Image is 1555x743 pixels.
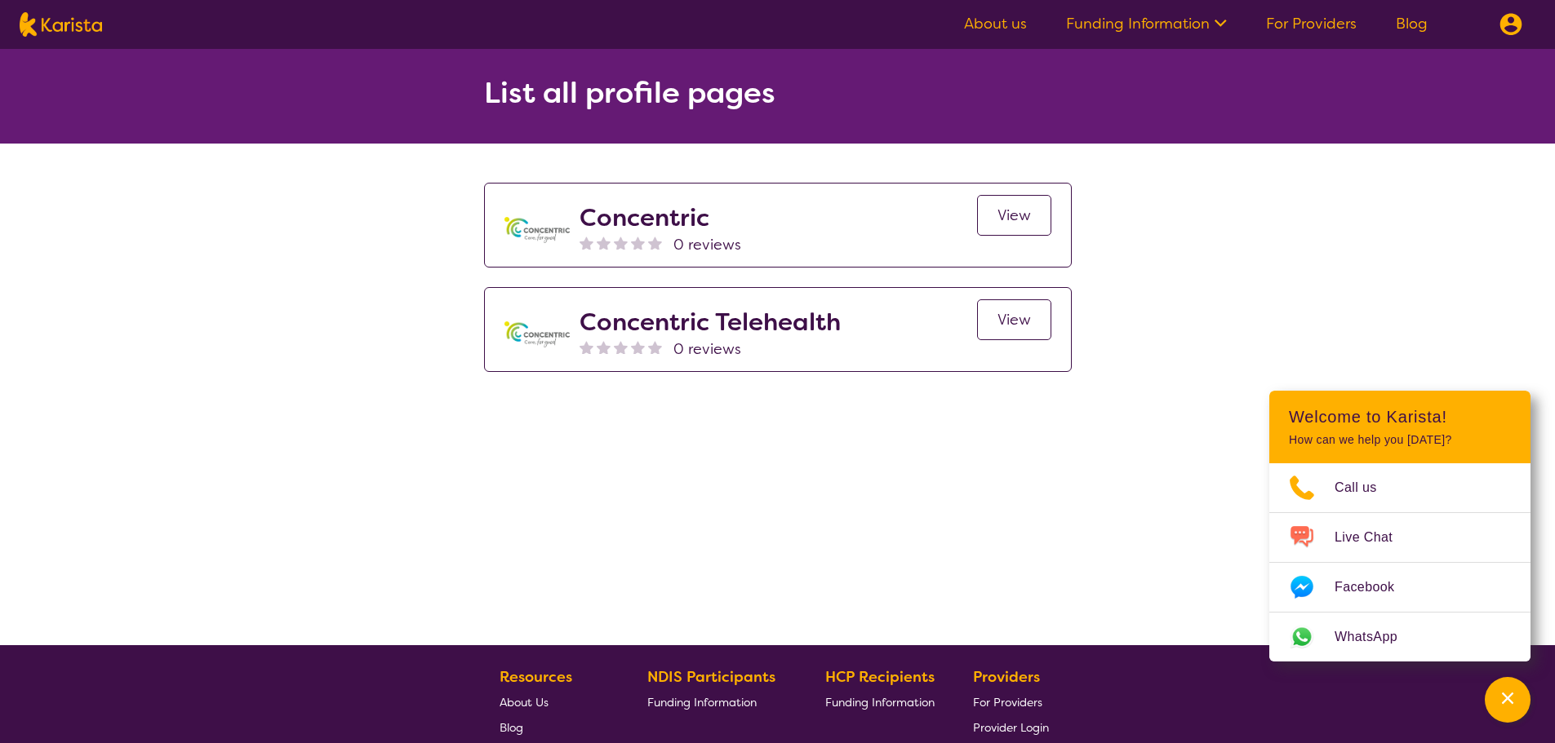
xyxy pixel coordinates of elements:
img: gbybpnyn6u9ix5kguem6.png [504,203,570,257]
img: nonereviewstar [580,236,593,250]
img: nonereviewstar [597,340,611,354]
span: Facebook [1335,575,1414,599]
img: nonereviewstar [614,236,628,250]
b: Providers [973,667,1040,687]
img: nonereviewstar [614,340,628,354]
img: nonereviewstar [648,236,662,250]
h2: Welcome to Karista! [1289,407,1511,427]
a: View [977,195,1051,236]
h2: List all profile pages [484,78,1072,108]
img: nonereviewstar [631,340,645,354]
div: Channel Menu [1269,391,1531,661]
a: Blog [500,714,609,740]
img: Karista logo [20,12,102,37]
a: Web link opens in a new tab. [1269,613,1531,661]
a: For Providers [1266,14,1357,33]
b: NDIS Participants [647,667,775,687]
img: nonereviewstar [631,236,645,250]
a: Funding Information [1066,14,1227,33]
span: Provider Login [973,720,1049,735]
span: 0 reviews [673,337,741,361]
span: Funding Information [647,695,757,710]
span: View [997,206,1031,225]
a: For Providers [973,689,1049,714]
span: Funding Information [825,695,935,710]
span: For Providers [973,695,1042,710]
a: View [977,299,1051,340]
a: About us [964,14,1027,33]
span: Call us [1335,475,1397,500]
a: Funding Information [647,689,788,714]
img: menu [1499,13,1522,36]
span: About Us [500,695,549,710]
button: Channel Menu [1485,677,1531,723]
img: nonereviewstar [597,236,611,250]
span: View [997,310,1031,329]
span: 0 reviews [673,232,741,257]
span: Live Chat [1335,525,1412,550]
ul: Choose channel [1269,463,1531,661]
b: HCP Recipients [825,667,935,687]
span: Blog [500,720,523,735]
a: Funding Information [825,689,935,714]
p: How can we help you [DATE]? [1289,433,1511,447]
span: WhatsApp [1335,625,1417,649]
img: nonereviewstar [580,340,593,354]
h2: Concentric [580,203,741,232]
img: nonereviewstar [648,340,662,354]
a: Blog [1396,14,1428,33]
a: Provider Login [973,714,1049,740]
b: Resources [500,667,572,687]
a: About Us [500,689,609,714]
h2: Concentric Telehealth [580,307,841,337]
img: gbybpnyn6u9ix5kguem6.png [504,307,570,361]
